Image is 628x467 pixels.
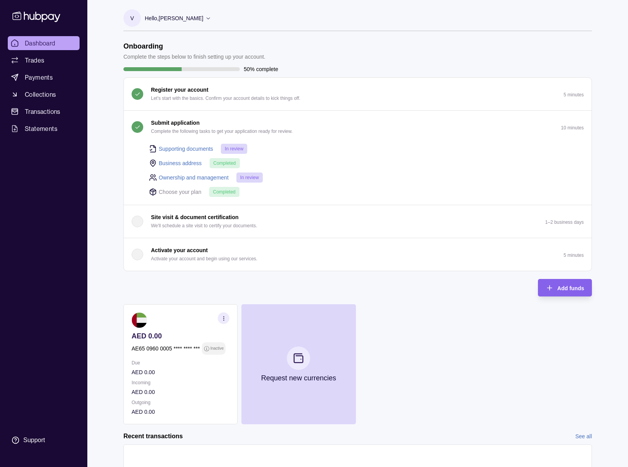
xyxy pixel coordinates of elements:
a: Support [8,432,80,448]
p: We'll schedule a site visit to certify your documents. [151,221,257,230]
button: Add funds [538,279,592,296]
p: 50% complete [244,65,278,73]
span: Statements [25,124,57,133]
span: Dashboard [25,38,56,48]
p: 5 minutes [564,92,584,98]
p: Incoming [132,378,229,387]
span: Payments [25,73,53,82]
button: Submit application Complete the following tasks to get your application ready for review.10 minutes [124,111,592,143]
a: See all [575,432,592,441]
p: Complete the steps below to finish setting up your account. [123,52,265,61]
p: V [130,14,134,23]
p: AED 0.00 [132,408,229,416]
p: 10 minutes [561,125,584,131]
p: Inactive [210,344,224,353]
p: AED 0.00 [132,388,229,396]
button: Request new currencies [241,304,356,424]
a: Payments [8,70,80,84]
p: Register your account [151,85,208,94]
a: Ownership and management [159,173,229,182]
span: Collections [25,90,56,99]
span: Completed [213,160,236,166]
p: Let's start with the basics. Confirm your account details to kick things off. [151,94,300,103]
span: Add funds [557,285,584,291]
p: Complete the following tasks to get your application ready for review. [151,127,293,136]
p: Activate your account and begin using our services. [151,254,257,263]
p: 1–2 business days [545,220,584,225]
a: Dashboard [8,36,80,50]
div: Submit application Complete the following tasks to get your application ready for review.10 minutes [124,143,592,205]
p: Activate your account [151,246,208,254]
p: 5 minutes [564,253,584,258]
span: In review [240,175,259,180]
h1: Onboarding [123,42,265,51]
button: Activate your account Activate your account and begin using our services.5 minutes [124,238,592,271]
a: Statements [8,122,80,136]
img: ae [132,312,147,328]
p: Site visit & document certification [151,213,239,221]
a: Business address [159,159,202,167]
p: AED 0.00 [132,368,229,376]
span: Transactions [25,107,61,116]
button: Site visit & document certification We'll schedule a site visit to certify your documents.1–2 bus... [124,205,592,238]
span: Trades [25,56,44,65]
p: Hello, [PERSON_NAME] [145,14,203,23]
a: Collections [8,87,80,101]
p: Submit application [151,118,200,127]
p: AED 0.00 [132,332,229,340]
a: Transactions [8,105,80,118]
a: Trades [8,53,80,67]
h2: Recent transactions [123,432,183,441]
p: Request new currencies [261,374,336,382]
span: Completed [213,189,236,195]
button: Register your account Let's start with the basics. Confirm your account details to kick things of... [124,78,592,110]
p: Due [132,359,229,367]
span: In review [225,146,243,152]
p: Choose your plan [159,188,201,196]
div: Support [23,436,45,444]
a: Supporting documents [159,145,213,153]
p: Outgoing [132,398,229,407]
